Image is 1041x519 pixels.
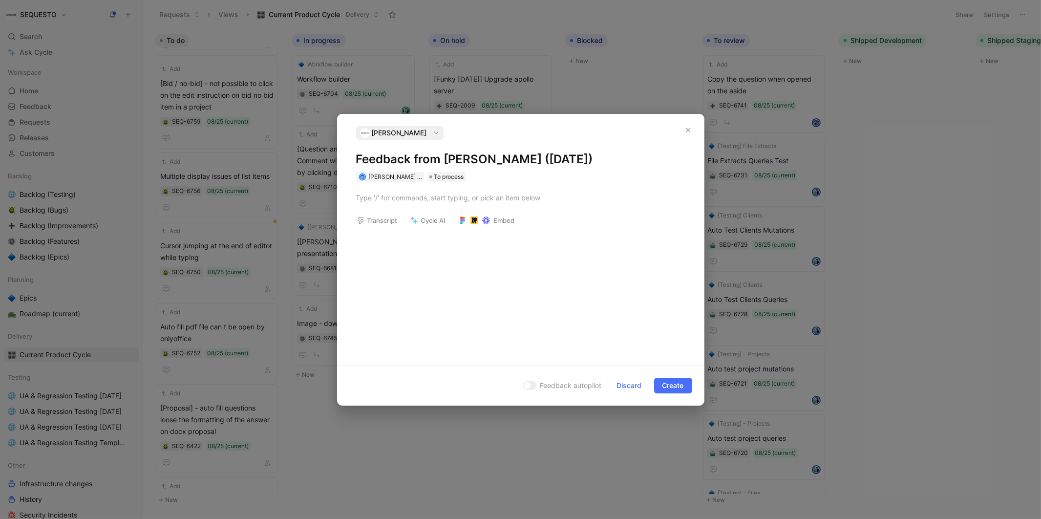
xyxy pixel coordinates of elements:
h1: Feedback from [PERSON_NAME] ([DATE]) [356,151,685,167]
button: Discard [609,378,650,393]
button: Cycle AI [406,214,450,227]
div: To process [427,172,466,182]
img: logo [360,128,370,138]
span: To process [434,172,464,182]
span: [PERSON_NAME] t'Serstevens [369,173,452,180]
button: Transcript [352,214,402,227]
button: Feedback autopilot [520,379,605,392]
button: Create [654,378,692,393]
img: avatar [360,174,365,179]
span: Feedback autopilot [540,380,602,391]
button: Embed [454,214,519,227]
span: Create [662,380,684,391]
button: logo[PERSON_NAME] [356,126,444,140]
span: [PERSON_NAME] [372,127,427,139]
span: Discard [617,380,642,391]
